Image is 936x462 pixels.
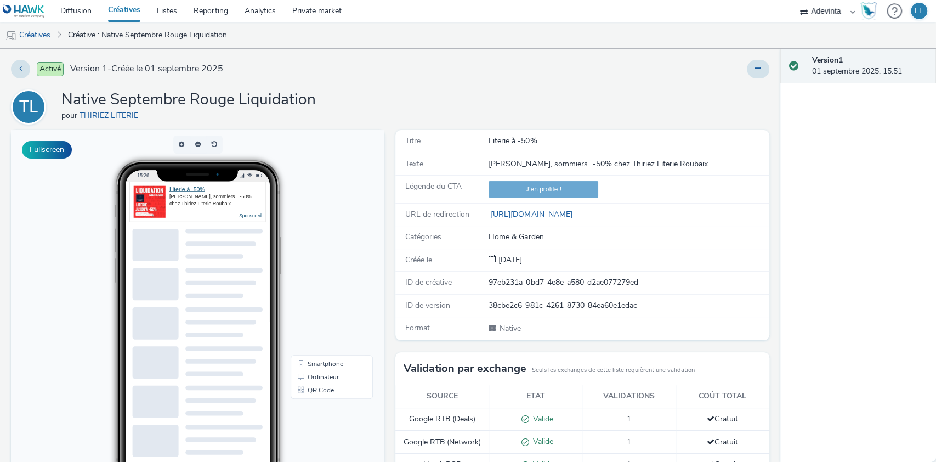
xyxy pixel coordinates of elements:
[498,323,521,334] span: Native
[582,385,676,408] th: Validations
[282,253,360,267] li: QR Code
[61,110,80,121] span: pour
[915,3,923,19] div: FF
[405,323,430,333] span: Format
[61,89,316,110] h1: Native Septembre Rouge Liquidation
[405,159,423,169] span: Texte
[529,414,553,424] span: Valide
[405,300,450,311] span: ID de version
[405,232,441,242] span: Catégories
[489,232,768,243] div: Home & Garden
[5,30,16,41] img: mobile
[496,255,522,266] div: Création 01 septembre 2025, 15:51
[395,385,489,408] th: Source
[297,257,323,263] span: QR Code
[405,181,462,191] span: Légende du CTA
[80,110,143,121] a: THIRIEZ LITERIE
[405,277,452,288] span: ID de créative
[405,209,469,219] span: URL de redirection
[860,2,881,20] a: Hawk Academy
[126,42,138,48] span: 15:26
[489,159,768,170] div: [PERSON_NAME], sommiers…-50% chez Thiriez Literie Roubaix
[489,277,768,288] div: 97eb231a-0bd7-4e8e-a580-d2ae077279ed
[405,255,432,265] span: Créée le
[489,136,768,147] div: Literie à -50%
[405,136,421,146] span: Titre
[19,92,38,122] div: TL
[496,255,522,265] span: [DATE]
[11,102,50,112] a: TL
[707,414,738,424] span: Gratuit
[489,300,768,311] div: 38cbe2c6-981c-4261-8730-84ea60e1edac
[532,366,695,375] small: Seuls les exchanges de cette liste requièrent une validation
[3,4,45,18] img: undefined Logo
[70,63,223,75] span: Version 1 - Créée le 01 septembre 2025
[395,431,489,454] td: Google RTB (Network)
[282,227,360,240] li: Smartphone
[158,63,251,77] div: [PERSON_NAME], sommiers…-50% chez Thiriez Literie Roubaix
[529,436,553,447] span: Valide
[63,22,232,48] a: Créative : Native Septembre Rouge Liquidation
[489,209,576,219] a: [URL][DOMAIN_NAME]
[37,62,64,76] span: Activé
[860,2,877,20] img: Hawk Academy
[812,55,927,77] div: 01 septembre 2025, 15:51
[158,56,194,63] a: Literie à -50%
[707,437,738,447] span: Gratuit
[282,240,360,253] li: Ordinateur
[297,244,328,250] span: Ordinateur
[676,385,769,408] th: Coût total
[22,141,72,159] button: Fullscreen
[404,360,526,377] h3: Validation par exchange
[627,414,631,424] span: 1
[395,408,489,431] td: Google RTB (Deals)
[627,437,631,447] span: 1
[489,385,582,408] th: Etat
[228,83,251,89] a: Sponsored
[812,55,843,65] strong: Version 1
[297,230,332,237] span: Smartphone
